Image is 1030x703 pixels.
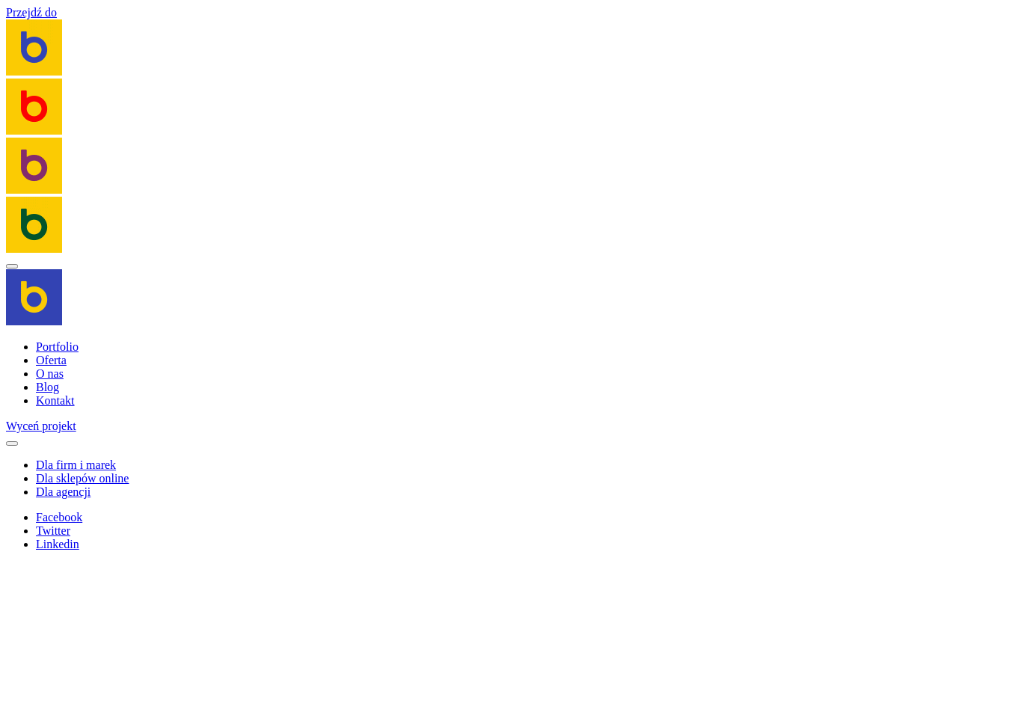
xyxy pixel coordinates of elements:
[36,394,75,407] a: Kontakt
[6,19,62,76] img: Brandoo Group
[6,19,1024,256] a: Brandoo Group Brandoo Group Brandoo Group Brandoo Group
[36,381,59,393] a: Blog
[36,511,82,524] a: Facebook
[6,269,62,325] img: Brandoo Group
[36,354,67,366] a: Oferta
[36,524,70,537] a: Twitter
[6,197,62,253] img: Brandoo Group
[6,138,62,194] img: Brandoo Group
[6,6,57,19] a: Przejdź do
[6,441,18,446] button: Close
[6,420,76,432] a: Wyceń projekt
[36,340,79,353] a: Portfolio
[36,367,64,380] a: O nas
[6,79,62,135] img: Brandoo Group
[36,485,91,498] a: Dla agencji
[36,472,129,485] a: Dla sklepów online
[36,538,79,550] a: Linkedin
[36,458,116,471] a: Dla firm i marek
[6,264,18,268] button: Navigation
